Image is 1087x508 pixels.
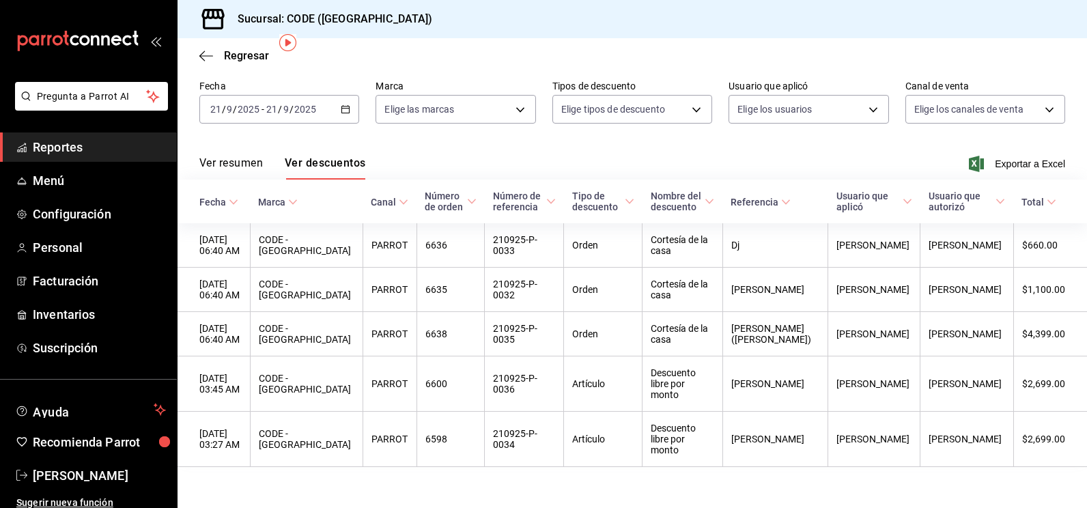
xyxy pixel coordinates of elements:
button: Exportar a Excel [972,156,1065,172]
span: Usuario que autorizó [929,190,1006,212]
th: [DATE] 06:40 AM [178,268,250,312]
th: PARROT [363,223,417,268]
label: Usuario que aplicó [729,81,888,91]
th: Descuento libre por monto [643,412,723,467]
th: CODE - [GEOGRAPHIC_DATA] [250,312,363,356]
th: [PERSON_NAME] [920,412,1014,467]
th: CODE - [GEOGRAPHIC_DATA] [250,223,363,268]
th: 6636 [417,223,485,268]
th: PARROT [363,412,417,467]
th: $660.00 [1013,223,1087,268]
input: -- [210,104,222,115]
span: Tipo de descuento [572,190,634,212]
div: navigation tabs [199,156,365,180]
span: Ayuda [33,401,148,418]
th: Dj [722,223,828,268]
label: Tipos de descuento [552,81,712,91]
th: Cortesía de la casa [643,223,723,268]
span: / [290,104,294,115]
th: [PERSON_NAME] [920,223,1014,268]
th: [DATE] 03:27 AM [178,412,250,467]
span: Nombre del descuento [651,190,715,212]
label: Canal de venta [905,81,1065,91]
img: Tooltip marker [279,34,296,51]
input: -- [266,104,278,115]
span: Elige los usuarios [737,102,812,116]
span: Marca [258,197,298,208]
span: / [278,104,282,115]
span: Menú [33,171,166,190]
th: [PERSON_NAME] [828,412,920,467]
button: Ver descuentos [285,156,365,180]
th: [DATE] 06:40 AM [178,312,250,356]
th: $4,399.00 [1013,312,1087,356]
input: -- [283,104,290,115]
th: 210925-P-0035 [485,312,564,356]
th: CODE - [GEOGRAPHIC_DATA] [250,412,363,467]
input: -- [226,104,233,115]
th: Cortesía de la casa [643,268,723,312]
th: PARROT [363,356,417,412]
th: $1,100.00 [1013,268,1087,312]
th: 6600 [417,356,485,412]
th: [DATE] 06:40 AM [178,223,250,268]
th: Descuento libre por monto [643,356,723,412]
input: ---- [294,104,317,115]
th: [PERSON_NAME] [828,223,920,268]
span: [PERSON_NAME] [33,466,166,485]
th: $2,699.00 [1013,356,1087,412]
span: Usuario que aplicó [836,190,912,212]
th: Orden [564,223,643,268]
h3: Sucursal: CODE ([GEOGRAPHIC_DATA]) [227,11,432,27]
button: Ver resumen [199,156,263,180]
th: 210925-P-0033 [485,223,564,268]
input: ---- [237,104,260,115]
span: / [222,104,226,115]
label: Marca [376,81,535,91]
th: [PERSON_NAME] [920,268,1014,312]
span: Canal [371,197,408,208]
span: Inventarios [33,305,166,324]
span: Pregunta a Parrot AI [37,89,147,104]
th: 6635 [417,268,485,312]
th: [DATE] 03:45 AM [178,356,250,412]
label: Fecha [199,81,359,91]
span: Reportes [33,138,166,156]
th: Cortesía de la casa [643,312,723,356]
span: Elige tipos de descuento [561,102,665,116]
button: Pregunta a Parrot AI [15,82,168,111]
span: Elige los canales de venta [914,102,1024,116]
th: [PERSON_NAME] [828,312,920,356]
span: Número de referencia [493,190,556,212]
th: [PERSON_NAME] [828,356,920,412]
th: Artículo [564,412,643,467]
th: Artículo [564,356,643,412]
th: 6598 [417,412,485,467]
th: Orden [564,268,643,312]
span: Regresar [224,49,269,62]
span: / [233,104,237,115]
th: $2,699.00 [1013,412,1087,467]
span: Suscripción [33,339,166,357]
th: [PERSON_NAME] [722,412,828,467]
th: PARROT [363,312,417,356]
button: Regresar [199,49,269,62]
th: CODE - [GEOGRAPHIC_DATA] [250,268,363,312]
span: Recomienda Parrot [33,433,166,451]
span: Elige las marcas [384,102,454,116]
th: [PERSON_NAME] [722,356,828,412]
th: 210925-P-0032 [485,268,564,312]
th: 210925-P-0036 [485,356,564,412]
a: Pregunta a Parrot AI [10,99,168,113]
span: - [262,104,264,115]
th: PARROT [363,268,417,312]
th: [PERSON_NAME] [722,268,828,312]
th: [PERSON_NAME] ([PERSON_NAME]) [722,312,828,356]
button: open_drawer_menu [150,36,161,46]
span: Configuración [33,205,166,223]
th: [PERSON_NAME] [920,356,1014,412]
th: Orden [564,312,643,356]
span: Total [1021,197,1056,208]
